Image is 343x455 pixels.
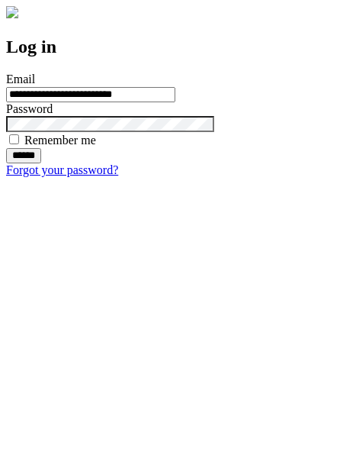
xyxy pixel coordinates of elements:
img: logo-4e3dc11c47720685a147b03b5a06dd966a58ff35d612b21f08c02c0306f2b779.png [6,6,18,18]
label: Remember me [24,134,96,147]
a: Forgot your password? [6,163,118,176]
label: Password [6,102,53,115]
label: Email [6,73,35,86]
h2: Log in [6,37,337,57]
